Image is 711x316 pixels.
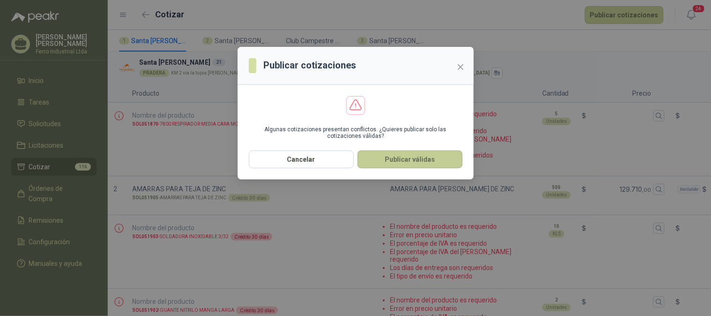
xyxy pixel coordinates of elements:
h3: Publicar cotizaciones [264,58,357,73]
button: Publicar válidas [358,150,463,168]
span: close [457,63,464,71]
p: Algunas cotizaciones presentan conflictos. ¿Quieres publicar solo las cotizaciones válidas? [249,126,463,139]
button: Close [453,60,468,75]
button: Cancelar [249,150,354,168]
